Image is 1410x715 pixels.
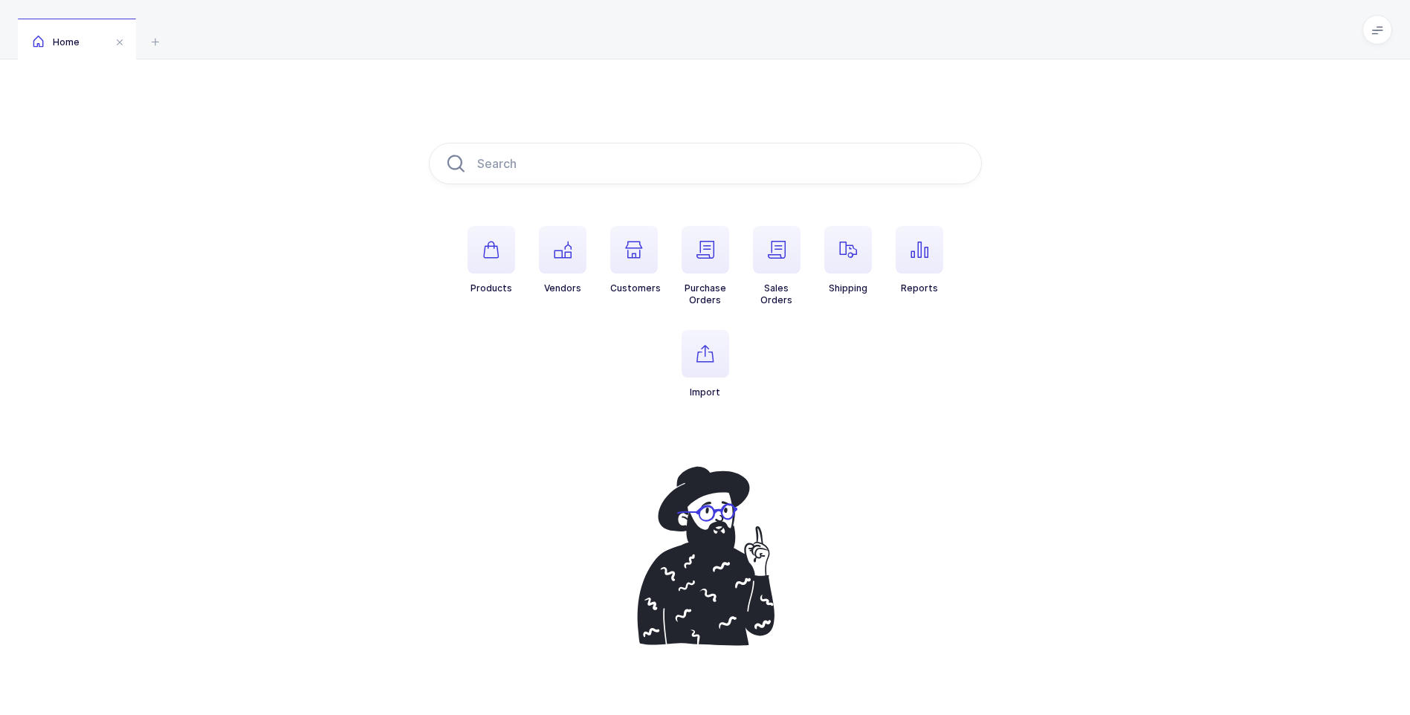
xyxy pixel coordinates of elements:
[429,143,982,184] input: Search
[33,36,80,48] span: Home
[753,226,801,306] button: SalesOrders
[896,226,943,294] button: Reports
[468,226,515,294] button: Products
[682,226,729,306] button: PurchaseOrders
[539,226,586,294] button: Vendors
[610,226,661,294] button: Customers
[622,458,789,654] img: pointing-up.svg
[824,226,872,294] button: Shipping
[682,330,729,398] button: Import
